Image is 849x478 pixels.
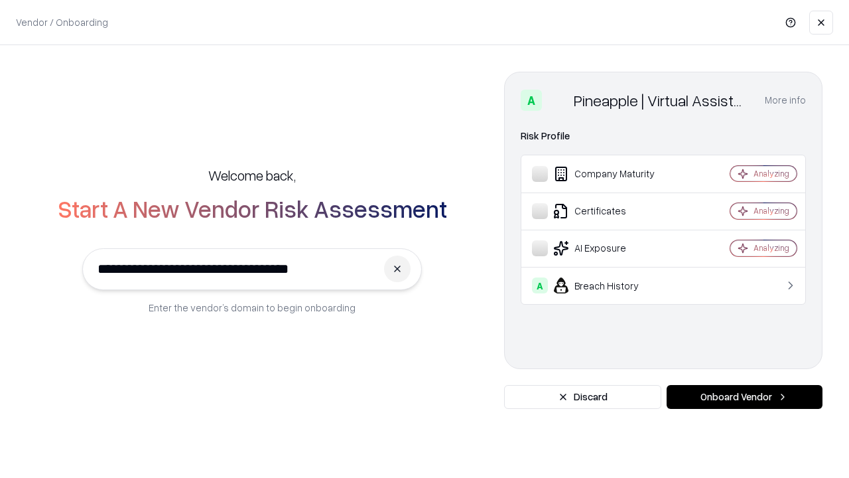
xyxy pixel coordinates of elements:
[532,240,690,256] div: AI Exposure
[667,385,822,409] button: Onboard Vendor
[58,195,447,222] h2: Start A New Vendor Risk Assessment
[532,278,548,293] div: A
[532,278,690,293] div: Breach History
[504,385,661,409] button: Discard
[753,168,789,179] div: Analyzing
[149,301,356,315] p: Enter the vendor’s domain to begin onboarding
[765,88,806,112] button: More info
[208,166,296,185] h5: Welcome back,
[532,203,690,219] div: Certificates
[521,90,542,111] div: A
[574,90,749,111] div: Pineapple | Virtual Assistant Agency
[753,242,789,254] div: Analyzing
[753,205,789,216] div: Analyzing
[532,166,690,182] div: Company Maturity
[547,90,568,111] img: Pineapple | Virtual Assistant Agency
[16,15,108,29] p: Vendor / Onboarding
[521,128,806,144] div: Risk Profile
